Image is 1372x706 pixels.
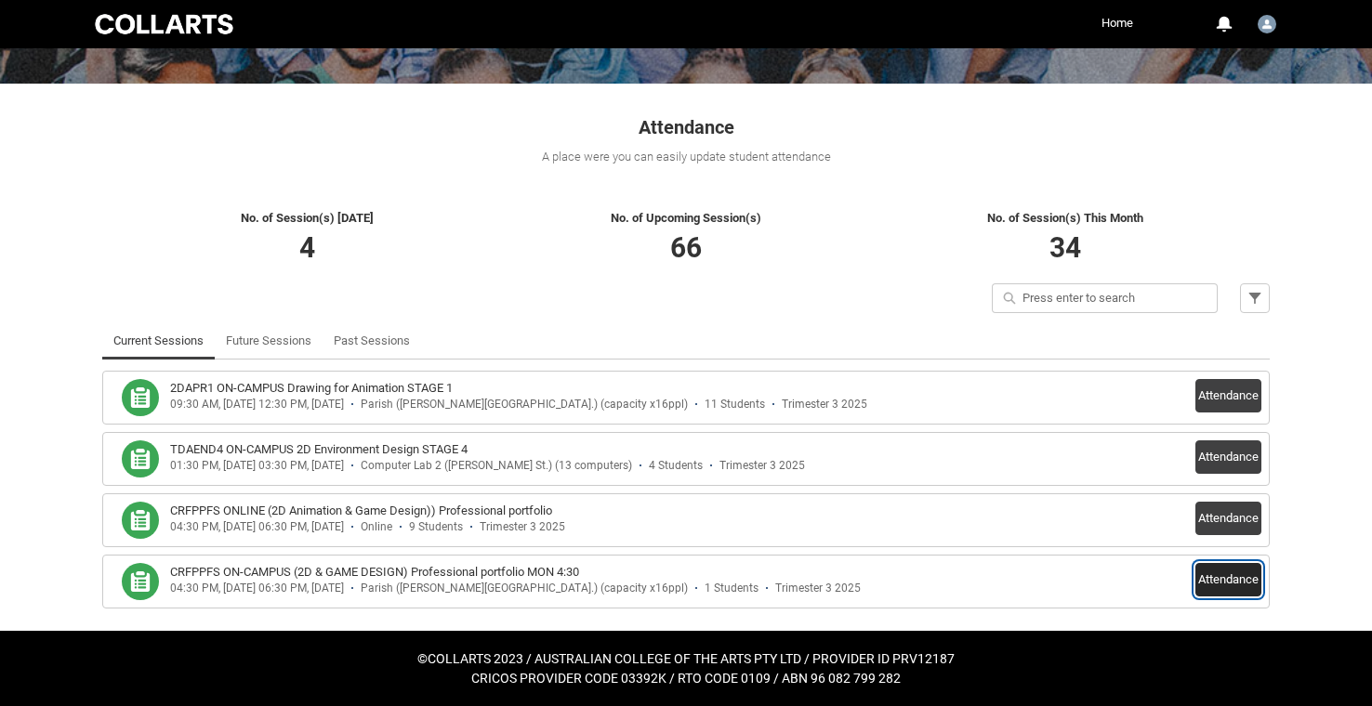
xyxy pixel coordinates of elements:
[361,520,392,534] div: Online
[1195,502,1261,535] button: Attendance
[1253,7,1281,37] button: User Profile Yannis.Ye
[1097,9,1138,37] a: Home
[1195,440,1261,474] button: Attendance
[705,398,765,412] div: 11 Students
[480,520,565,534] div: Trimester 3 2025
[775,582,861,595] div: Trimester 3 2025
[719,459,805,473] div: Trimester 3 2025
[611,211,761,225] span: No. of Upcoming Session(s)
[1195,379,1261,412] button: Attendance
[241,211,374,225] span: No. of Session(s) [DATE]
[361,459,632,473] div: Computer Lab 2 ([PERSON_NAME] St.) (13 computers)
[1049,231,1081,264] span: 34
[170,440,468,459] h3: TDAEND4 ON-CAMPUS 2D Environment Design STAGE 4
[987,211,1143,225] span: No. of Session(s) This Month
[782,398,867,412] div: Trimester 3 2025
[170,459,344,473] div: 01:30 PM, [DATE] 03:30 PM, [DATE]
[361,582,688,595] div: Parish ([PERSON_NAME][GEOGRAPHIC_DATA].) (capacity x16ppl)
[1258,15,1276,33] img: Yannis.Ye
[670,231,702,264] span: 66
[226,322,311,360] a: Future Sessions
[170,563,579,582] h3: CRFPPFS ON-CAMPUS (2D & GAME DESIGN) Professional portfolio MON 4:30
[1240,283,1270,313] button: Filter
[323,322,421,360] li: Past Sessions
[409,520,463,534] div: 9 Students
[215,322,323,360] li: Future Sessions
[299,231,315,264] span: 4
[170,502,552,520] h3: CRFPPFS ONLINE (2D Animation & Game Design)) Professional portfolio
[361,398,688,412] div: Parish ([PERSON_NAME][GEOGRAPHIC_DATA].) (capacity x16ppl)
[102,148,1270,166] div: A place were you can easily update student attendance
[102,322,215,360] li: Current Sessions
[992,283,1218,313] input: Press enter to search
[170,379,453,398] h3: 2DAPR1 ON-CAMPUS Drawing for Animation STAGE 1
[170,582,344,595] div: 04:30 PM, [DATE] 06:30 PM, [DATE]
[334,322,410,360] a: Past Sessions
[170,520,344,534] div: 04:30 PM, [DATE] 06:30 PM, [DATE]
[1195,563,1261,596] button: Attendance
[113,322,204,360] a: Current Sessions
[170,398,344,412] div: 09:30 AM, [DATE] 12:30 PM, [DATE]
[705,582,759,595] div: 1 Students
[639,116,734,138] span: Attendance
[649,459,703,473] div: 4 Students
